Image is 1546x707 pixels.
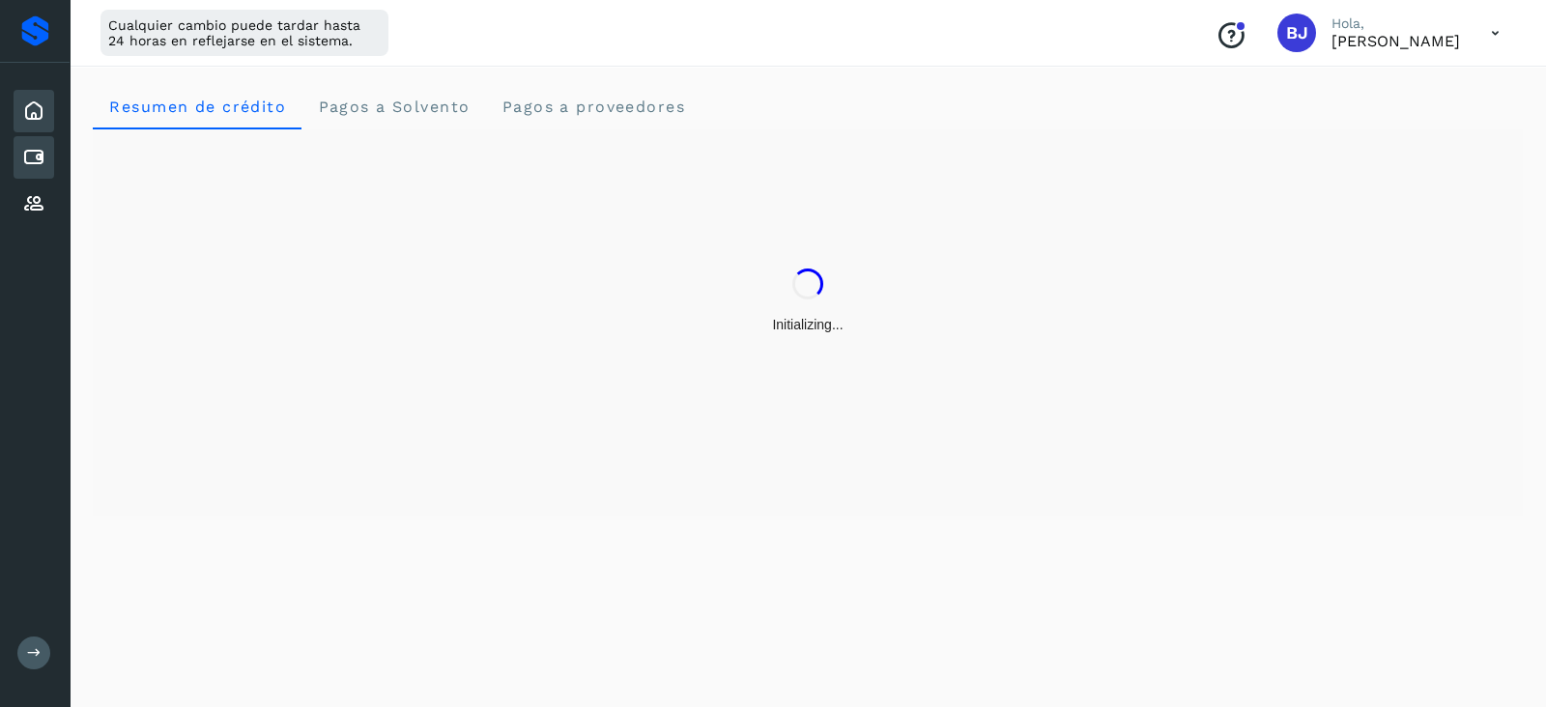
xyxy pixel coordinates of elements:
[108,98,286,116] span: Resumen de crédito
[501,98,685,116] span: Pagos a proveedores
[1331,15,1460,32] p: Hola,
[14,136,54,179] div: Cuentas por pagar
[14,90,54,132] div: Inicio
[14,183,54,225] div: Proveedores
[1331,32,1460,50] p: Brayant Javier Rocha Martinez
[317,98,470,116] span: Pagos a Solvento
[100,10,388,56] div: Cualquier cambio puede tardar hasta 24 horas en reflejarse en el sistema.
